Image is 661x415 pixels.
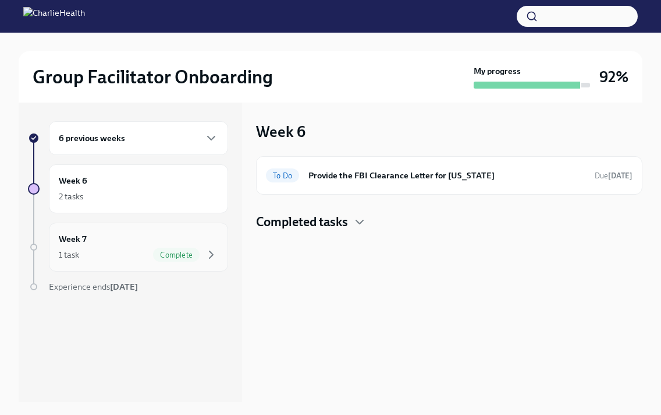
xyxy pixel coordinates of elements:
h6: Week 7 [59,233,87,245]
a: To DoProvide the FBI Clearance Letter for [US_STATE]Due[DATE] [266,166,632,185]
img: CharlieHealth [23,7,85,26]
div: 6 previous weeks [49,121,228,155]
h3: 92% [599,66,628,87]
h6: Week 6 [59,174,87,187]
h6: 6 previous weeks [59,132,125,145]
h4: Completed tasks [256,213,348,231]
strong: [DATE] [110,282,138,292]
span: Due [595,171,632,180]
span: September 16th, 2025 09:00 [595,170,632,181]
div: Completed tasks [256,213,642,231]
h2: Group Facilitator Onboarding [33,65,273,89]
strong: [DATE] [608,171,632,180]
span: Experience ends [49,282,138,292]
div: 2 tasks [59,191,83,202]
span: To Do [266,171,299,180]
h6: Provide the FBI Clearance Letter for [US_STATE] [308,169,585,182]
strong: My progress [474,65,521,77]
div: 1 task [59,249,79,261]
a: Week 71 taskComplete [28,223,228,272]
a: Week 62 tasks [28,164,228,213]
h3: Week 6 [256,121,305,142]
span: Complete [153,251,200,259]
